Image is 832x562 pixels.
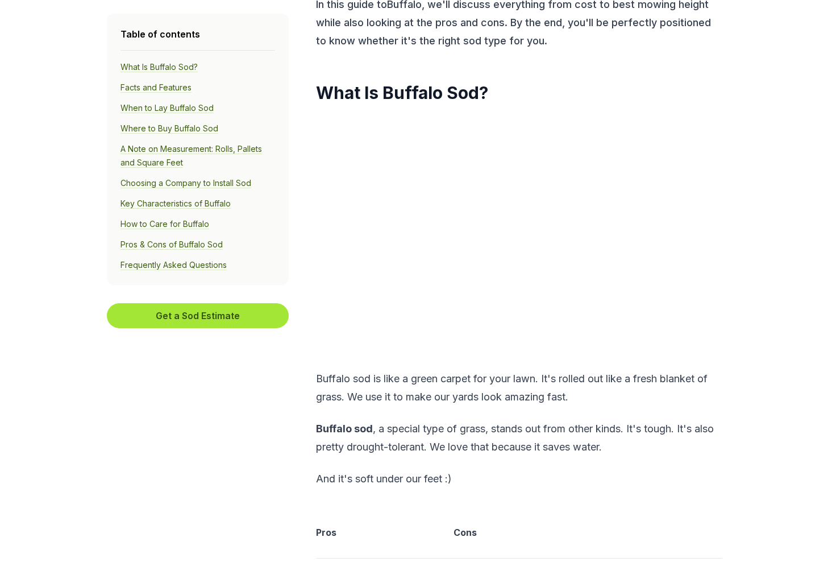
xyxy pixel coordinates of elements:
[120,103,214,113] a: When to Lay Buffalo Sod
[120,178,251,188] a: Choosing a Company to Install Sod
[454,527,477,538] b: Cons
[120,219,209,229] a: How to Care for Buffalo
[120,239,223,250] a: Pros & Cons of Buffalo Sod
[120,27,275,41] h4: Table of contents
[120,62,198,72] a: What Is Buffalo Sod?
[120,260,227,270] a: Frequently Asked Questions
[120,199,231,209] a: Key Characteristics of Buffalo
[120,82,192,93] a: Facts and Features
[316,470,722,488] p: And it's soft under our feet :)
[316,123,722,352] iframe: An Introduction to Buffalograss
[107,303,289,328] button: Get a Sod Estimate
[316,82,722,105] h2: What Is Buffalo Sod?
[120,144,262,168] a: A Note on Measurement: Rolls, Pallets and Square Feet
[316,423,373,435] b: Buffalo sod
[316,420,722,456] p: , a special type of grass, stands out from other kinds. It's tough. It's also pretty drought-tole...
[120,123,218,134] a: Where to Buy Buffalo Sod
[316,527,336,538] b: Pros
[316,370,722,406] p: Buffalo sod is like a green carpet for your lawn. It's rolled out like a fresh blanket of grass. ...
